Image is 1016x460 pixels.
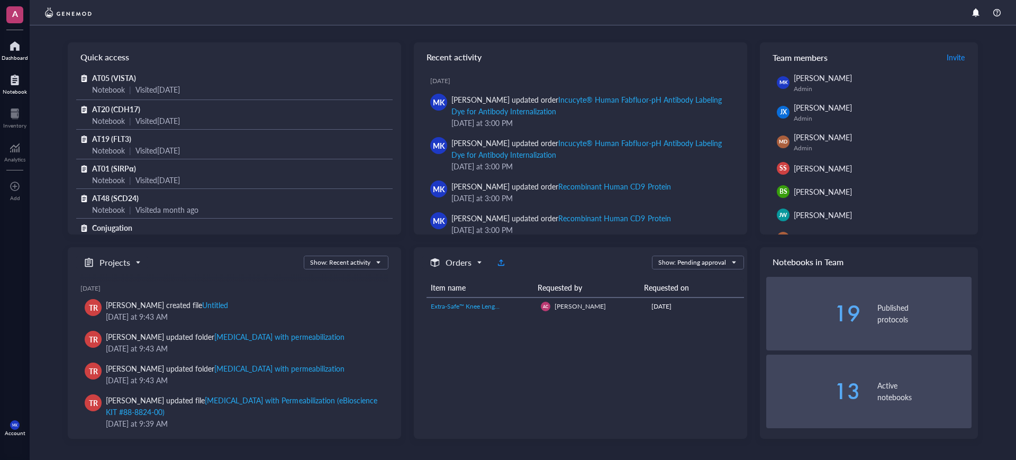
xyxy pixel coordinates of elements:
span: AT48 (SCD24) [92,193,139,203]
span: MK [779,79,787,86]
th: Requested on [640,278,733,297]
div: Analytics [4,156,25,163]
a: TR[PERSON_NAME] updated file[MEDICAL_DATA] with Permeabilization (eBioscience KIT #88-8824-00)[DA... [80,390,388,434]
h5: Orders [446,256,471,269]
div: [MEDICAL_DATA] with permeabilization [214,331,344,342]
img: genemod-logo [42,6,94,19]
span: [PERSON_NAME] [794,210,852,220]
div: Dashboard [2,55,28,61]
a: MK[PERSON_NAME] updated orderIncucyte® Human Fabfluor-pH Antibody Labeling Dye for Antibody Inter... [422,133,739,176]
div: | [129,145,131,156]
div: [PERSON_NAME] updated folder [106,363,344,374]
div: [PERSON_NAME] updated order [451,137,730,160]
span: TR [89,397,98,409]
div: Inventory [3,122,26,129]
div: Notebook [3,88,27,95]
div: Recombinant Human CD9 Protein [558,213,670,223]
div: Visited [DATE] [135,115,180,127]
div: [PERSON_NAME] updated file [106,394,380,418]
div: Visited [DATE] [135,145,180,156]
span: AT01 (SIRPα) [92,163,136,174]
div: Incucyte® Human Fabfluor-pH Antibody Labeling Dye for Antibody Internalization [451,138,722,160]
span: A [12,7,18,20]
div: 19 [766,303,860,324]
a: Dashboard [2,38,28,61]
span: MD [779,138,787,146]
span: Conjugation [92,222,132,233]
div: [MEDICAL_DATA] with permeabilization [214,363,344,374]
span: [PERSON_NAME] [794,163,852,174]
span: AE [779,233,787,243]
div: Incucyte® Human Fabfluor-pH Antibody Labeling Dye for Antibody Internalization [451,94,722,116]
span: [PERSON_NAME] [794,233,852,243]
div: Visited [DATE] [135,174,180,186]
div: [PERSON_NAME] updated order [451,212,671,224]
div: Untitled [202,300,228,310]
div: Visited [DATE] [135,84,180,95]
div: 13 [766,381,860,402]
div: Show: Recent activity [310,258,370,267]
div: [DATE] at 9:43 AM [106,311,380,322]
div: Admin [794,144,967,152]
div: | [129,115,131,127]
a: MK[PERSON_NAME] updated orderIncucyte® Human Fabfluor-pH Antibody Labeling Dye for Antibody Inter... [422,89,739,133]
div: Active notebooks [877,380,972,403]
h5: Projects [99,256,130,269]
span: BS [779,187,787,196]
th: Item name [427,278,533,297]
span: MK [433,183,445,195]
th: Requested by [533,278,640,297]
div: Notebooks in Team [760,247,978,277]
div: | [129,204,131,215]
div: [DATE] at 9:43 AM [106,342,380,354]
span: MK [12,423,17,427]
span: JW [779,211,787,219]
a: MK[PERSON_NAME] updated orderRecombinant Human CD9 Protein[DATE] at 3:00 PM [422,208,739,240]
a: Notebook [3,71,27,95]
div: Quick access [68,42,401,72]
span: [PERSON_NAME] [794,102,852,113]
span: Invite [947,52,965,62]
div: [DATE] at 9:43 AM [106,374,380,386]
span: MK [433,215,445,227]
div: [DATE] at 3:00 PM [451,160,730,172]
div: [PERSON_NAME] created file [106,299,228,311]
div: [MEDICAL_DATA] with Permeabilization (eBioscience KIT #88-8824-00) [106,395,377,417]
div: [DATE] [651,302,740,311]
div: Notebook [92,174,125,186]
span: AT20 (CDH17) [92,104,140,114]
a: Inventory [3,105,26,129]
span: [PERSON_NAME] [794,186,852,197]
div: Notebook [92,84,125,95]
div: | [129,174,131,186]
span: SS [779,164,787,173]
div: Show: Pending approval [658,258,726,267]
a: Analytics [4,139,25,163]
div: Published protocols [877,302,972,325]
div: [PERSON_NAME] updated order [451,94,730,117]
div: [DATE] [80,284,388,293]
div: Team members [760,42,978,72]
span: [PERSON_NAME] [555,302,606,311]
span: JX [780,107,787,117]
div: Admin [794,85,967,93]
div: Admin [794,114,967,123]
a: Extra-Safe™ Knee Length Labcoats with 3 Pockets [431,302,532,311]
span: AT19 (FLT3) [92,133,131,144]
span: MK [433,140,445,151]
button: Invite [946,49,965,66]
a: TR[PERSON_NAME] updated folder[MEDICAL_DATA] with permeabilization[DATE] at 9:43 AM [80,358,388,390]
span: AT05 (VISTA) [92,73,136,83]
a: TR[PERSON_NAME] created fileUntitled[DATE] at 9:43 AM [80,295,388,327]
div: Add [10,195,20,201]
span: TR [89,302,98,313]
div: Visited a month ago [135,204,198,215]
div: [DATE] at 3:00 PM [451,117,730,129]
div: Notebook [92,145,125,156]
div: Notebook [92,204,125,215]
a: TR[PERSON_NAME] updated folder[MEDICAL_DATA] with permeabilization[DATE] at 9:43 AM [80,327,388,358]
div: | [129,84,131,95]
div: [PERSON_NAME] updated order [451,181,671,192]
span: TR [89,333,98,345]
